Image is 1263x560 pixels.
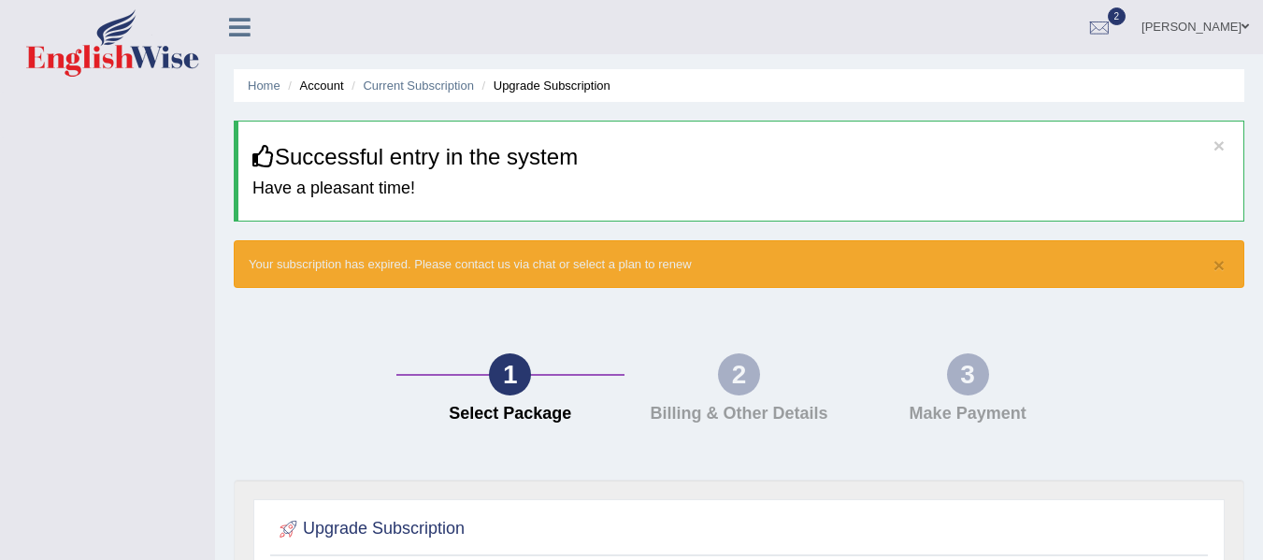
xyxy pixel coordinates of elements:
[252,145,1229,169] h3: Successful entry in the system
[1108,7,1127,25] span: 2
[489,353,531,395] div: 1
[1213,136,1225,155] button: ×
[363,79,474,93] a: Current Subscription
[634,405,844,424] h4: Billing & Other Details
[478,77,610,94] li: Upgrade Subscription
[248,79,280,93] a: Home
[283,77,343,94] li: Account
[1213,255,1225,275] button: ×
[863,405,1073,424] h4: Make Payment
[275,515,465,543] h2: Upgrade Subscription
[947,353,989,395] div: 3
[234,240,1244,288] div: Your subscription has expired. Please contact us via chat or select a plan to renew
[718,353,760,395] div: 2
[406,405,616,424] h4: Select Package
[252,179,1229,198] h4: Have a pleasant time!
